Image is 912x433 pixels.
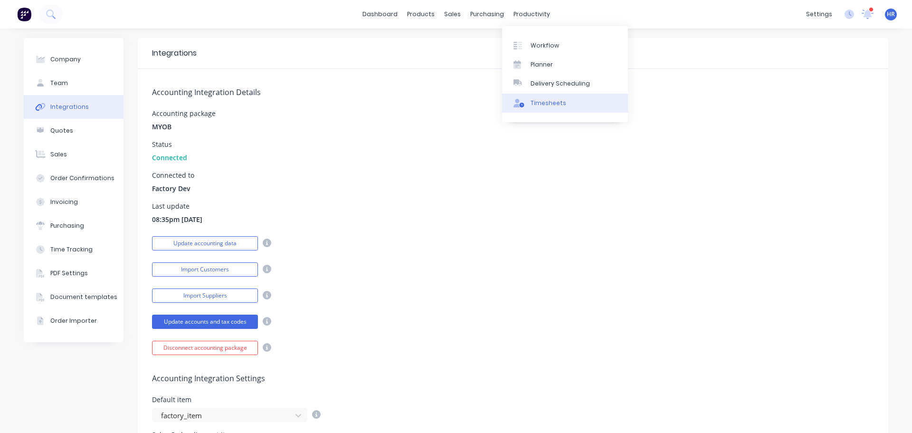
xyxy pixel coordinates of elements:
button: Order Confirmations [24,166,123,190]
div: products [402,7,439,21]
span: 08:35pm [DATE] [152,214,202,224]
div: Purchasing [50,221,84,230]
img: Factory [17,7,31,21]
div: Order Importer [50,317,97,325]
button: Time Tracking [24,238,123,261]
a: Delivery Scheduling [502,74,628,93]
div: Team [50,79,68,87]
div: sales [439,7,465,21]
div: PDF Settings [50,269,88,278]
div: Order Confirmations [50,174,114,183]
button: Quotes [24,119,123,143]
button: Invoicing [24,190,123,214]
button: Document templates [24,285,123,309]
button: Import Suppliers [152,289,258,303]
span: Connected [152,153,187,163]
button: Integrations [24,95,123,119]
button: Update accounting data [152,236,258,250]
a: Timesheets [502,94,628,113]
span: HR [887,10,895,19]
div: Delivery Scheduling [531,79,590,88]
button: Purchasing [24,214,123,238]
div: productivity [509,7,555,21]
div: Time Tracking [50,245,93,254]
button: Order Importer [24,309,123,333]
div: Invoicing [50,198,78,206]
button: Sales [24,143,123,166]
div: Last update [152,203,202,210]
a: dashboard [358,7,402,21]
button: Team [24,71,123,95]
div: settings [801,7,837,21]
div: Timesheets [531,99,566,107]
span: MYOB [152,122,171,132]
div: Accounting package [152,110,216,117]
div: Workflow [531,41,559,50]
div: Status [152,141,187,148]
div: Integrations [50,103,89,111]
button: Update accounts and tax codes [152,315,258,329]
div: Sales [50,150,67,159]
div: Integrations [152,48,197,59]
div: purchasing [465,7,509,21]
a: Planner [502,55,628,74]
button: PDF Settings [24,261,123,285]
div: Document templates [50,293,117,301]
div: Planner [531,60,553,69]
div: Connected to [152,172,194,179]
div: Company [50,55,81,64]
button: Disconnect accounting package [152,341,258,355]
div: Default item [152,396,321,403]
h5: Accounting Integration Settings [152,374,874,383]
button: Import Customers [152,262,258,277]
a: Workflow [502,36,628,55]
h5: Accounting Integration Details [152,88,874,97]
button: Company [24,48,123,71]
span: Factory Dev [152,183,190,193]
div: Quotes [50,126,73,135]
